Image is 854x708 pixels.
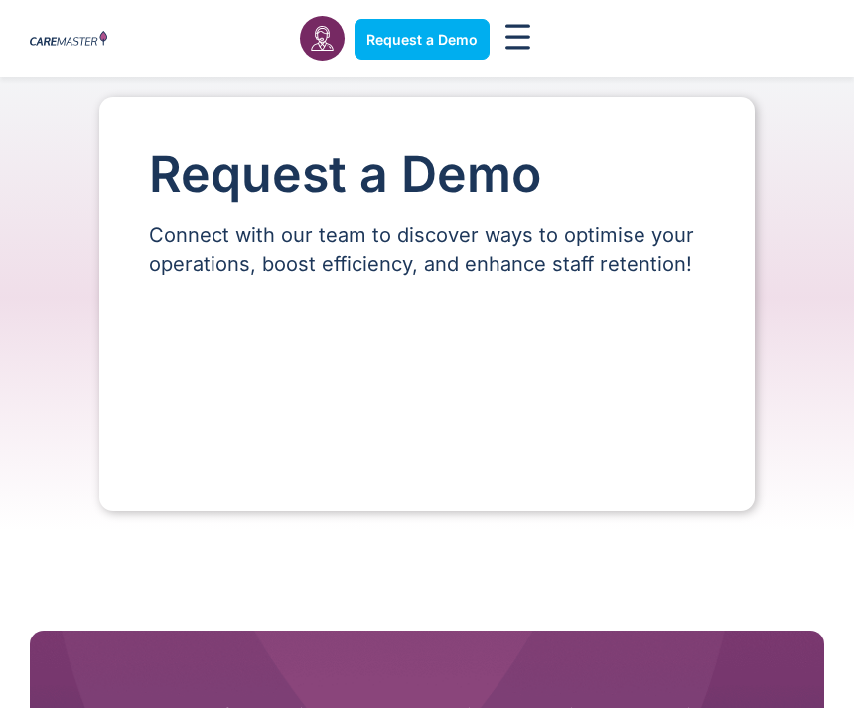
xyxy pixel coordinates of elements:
a: Request a Demo [355,19,490,60]
h1: Request a Demo [149,147,705,202]
span: Request a Demo [366,31,478,48]
iframe: Form 0 [149,313,705,462]
p: Connect with our team to discover ways to optimise your operations, boost efficiency, and enhance... [149,221,705,279]
img: CareMaster Logo [30,31,107,48]
div: Menu Toggle [499,18,537,61]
